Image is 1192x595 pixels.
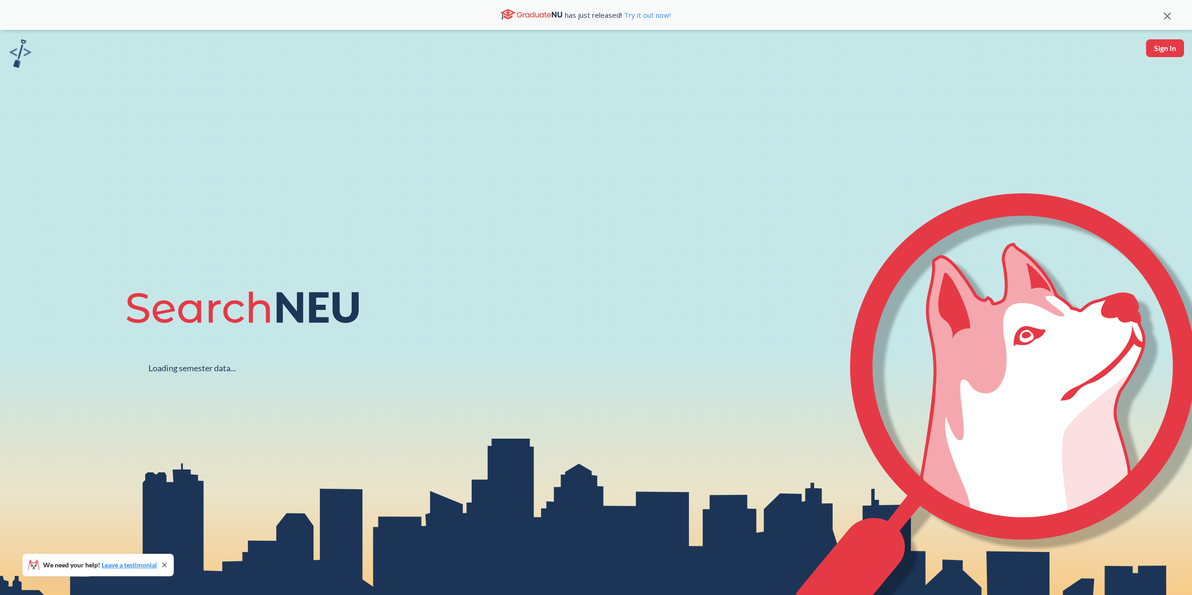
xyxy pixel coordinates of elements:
a: Try it out now! [622,10,671,20]
span: has just released! [565,10,671,20]
span: We need your help! [43,562,157,568]
div: Loading semester data... [148,363,236,374]
a: sandbox logo [9,39,31,71]
button: Sign In [1146,39,1184,57]
img: sandbox logo [9,39,31,68]
a: Leave a testimonial [102,561,157,569]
